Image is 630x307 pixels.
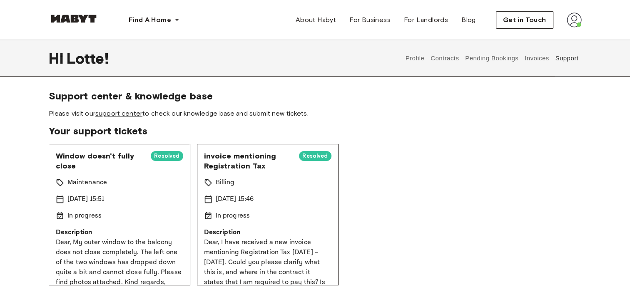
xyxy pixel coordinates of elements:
button: Profile [404,40,426,77]
a: About Habyt [289,12,343,28]
p: Maintenance [67,178,107,188]
span: Support center & knowledge base [49,90,582,102]
div: user profile tabs [402,40,581,77]
span: Resolved [151,152,183,160]
p: Dear, My outer window to the balcony does not close completely. The left one of the two windows h... [56,238,183,287]
span: Resolved [299,152,331,160]
span: Blog [461,15,476,25]
span: Lotte ! [67,50,109,67]
span: Your support tickets [49,125,582,137]
p: In progress [67,211,102,221]
span: Hi [49,50,67,67]
span: For Business [349,15,391,25]
a: Blog [455,12,483,28]
p: In progress [216,211,250,221]
p: [DATE] 15:46 [216,194,254,204]
a: support center [95,109,142,117]
p: [DATE] 15:51 [67,194,105,204]
button: Invoices [523,40,550,77]
img: Habyt [49,15,99,23]
button: Contracts [430,40,460,77]
img: avatar [567,12,582,27]
a: For Landlords [397,12,455,28]
span: Window doesn't fully close [56,151,144,171]
span: invoice mentioning Registration Tax [204,151,293,171]
button: Support [554,40,580,77]
span: About Habyt [296,15,336,25]
p: Billing [216,178,235,188]
p: Description [56,228,183,238]
span: For Landlords [404,15,448,25]
button: Pending Bookings [464,40,520,77]
span: Get in Touch [503,15,546,25]
button: Find A Home [122,12,186,28]
p: Description [204,228,331,238]
span: Please visit our to check our knowledge base and submit new tickets. [49,109,582,118]
span: Find A Home [129,15,171,25]
button: Get in Touch [496,11,553,29]
a: For Business [343,12,397,28]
